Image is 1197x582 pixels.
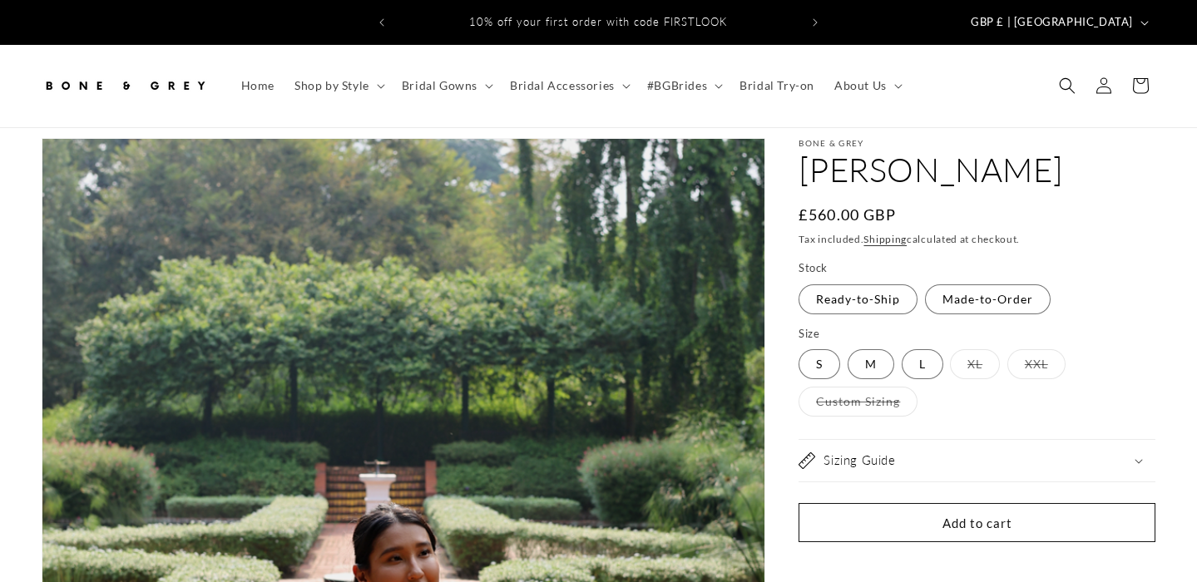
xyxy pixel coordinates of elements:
button: GBP £ | [GEOGRAPHIC_DATA] [961,7,1155,38]
button: Add to cart [799,503,1155,542]
a: Bone and Grey Bridal [36,62,215,111]
summary: About Us [824,68,909,103]
span: #BGBrides [647,78,707,93]
button: Next announcement [797,7,833,38]
span: 10% off your first order with code FIRSTLOOK [469,15,727,28]
h1: [PERSON_NAME] [799,148,1155,191]
label: XL [950,349,1000,379]
a: Shipping [863,233,907,245]
label: Custom Sizing [799,387,918,417]
label: S [799,349,840,379]
span: About Us [834,78,887,93]
div: Tax included. calculated at checkout. [799,231,1155,248]
summary: #BGBrides [637,68,730,103]
span: Bridal Gowns [402,78,477,93]
span: £560.00 GBP [799,204,896,226]
a: Home [231,68,284,103]
label: XXL [1007,349,1066,379]
summary: Search [1049,67,1086,104]
img: Bone and Grey Bridal [42,67,208,104]
summary: Bridal Gowns [392,68,500,103]
label: L [902,349,943,379]
span: Home [241,78,275,93]
summary: Shop by Style [284,68,392,103]
summary: Sizing Guide [799,440,1155,481]
a: Bridal Try-on [730,68,824,103]
legend: Size [799,326,821,343]
p: Bone & Grey [799,138,1155,148]
span: Bridal Try-on [739,78,814,93]
legend: Stock [799,260,829,277]
label: M [848,349,894,379]
span: Shop by Style [294,78,369,93]
button: Previous announcement [364,7,400,38]
label: Made-to-Order [925,284,1051,314]
summary: Bridal Accessories [500,68,637,103]
h2: Sizing Guide [824,452,895,469]
span: GBP £ | [GEOGRAPHIC_DATA] [971,14,1133,31]
span: Bridal Accessories [510,78,615,93]
label: Ready-to-Ship [799,284,918,314]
